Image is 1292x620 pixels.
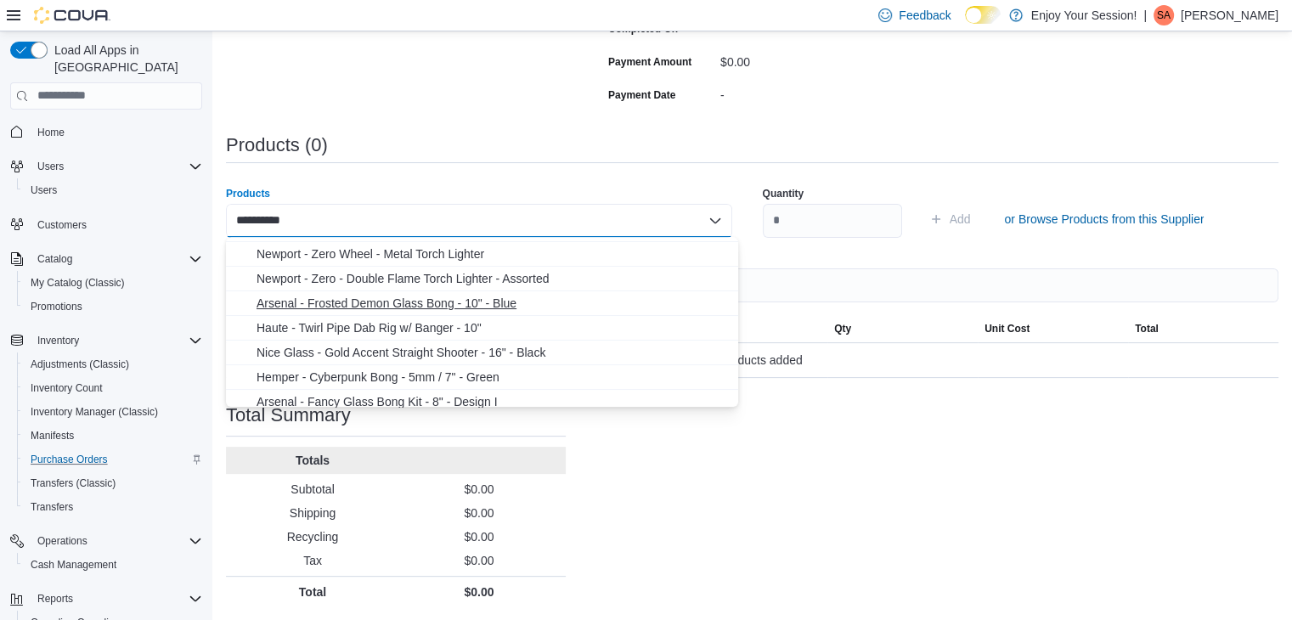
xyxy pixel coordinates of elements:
p: $0.00 [399,552,559,569]
span: Adjustments (Classic) [24,354,202,375]
button: Users [17,178,209,202]
span: Transfers [24,497,202,517]
span: Adjustments (Classic) [31,358,129,371]
button: Operations [31,531,94,551]
button: Inventory Count [17,376,209,400]
p: Subtotal [233,481,392,498]
a: Inventory Count [24,378,110,398]
h3: Total Summary [226,405,351,426]
a: Cash Management [24,555,123,575]
span: Users [31,183,57,197]
span: Load All Apps in [GEOGRAPHIC_DATA] [48,42,202,76]
button: Qty [827,315,978,342]
span: No products added [702,350,802,370]
button: Total [1128,315,1278,342]
span: Inventory Manager (Classic) [31,405,158,419]
button: Purchase Orders [17,448,209,471]
button: Cash Management [17,553,209,577]
span: Inventory [31,330,202,351]
span: Customers [37,218,87,232]
button: Inventory Manager (Classic) [17,400,209,424]
input: Dark Mode [965,6,1001,24]
span: Home [31,121,202,143]
span: Transfers (Classic) [31,476,116,490]
span: Purchase Orders [31,453,108,466]
button: Newport - Zero Wheel - Metal Torch Lighter [226,242,738,267]
span: Qty [834,322,851,335]
h3: Products (0) [226,135,328,155]
span: SA [1157,5,1171,25]
span: Transfers [31,500,73,514]
span: Transfers (Classic) [24,473,202,493]
span: Reports [31,589,202,609]
p: Enjoy Your Session! [1031,5,1137,25]
span: My Catalog (Classic) [31,276,125,290]
button: Inventory [3,329,209,352]
p: $0.00 [399,583,559,600]
img: Cova [34,7,110,24]
p: [PERSON_NAME] [1181,5,1278,25]
a: Users [24,180,64,200]
p: $0.00 [399,528,559,545]
span: or Browse Products from this Supplier [1004,211,1204,228]
span: Inventory [37,334,79,347]
a: Customers [31,215,93,235]
a: Inventory Manager (Classic) [24,402,165,422]
span: Inventory Count [31,381,103,395]
span: Manifests [24,426,202,446]
button: Unit Cost [978,315,1128,342]
span: Feedback [899,7,951,24]
div: $0.00 [720,48,948,69]
label: Payment Date [608,88,675,102]
button: Newport - Zero - Double Flame Torch Lighter - Assorted [226,267,738,291]
p: Recycling [233,528,392,545]
span: Unit Cost [985,322,1030,335]
button: Adjustments (Classic) [17,352,209,376]
span: Customers [31,214,202,235]
span: Cash Management [24,555,202,575]
button: Arsenal - Fancy Glass Bong Kit - 8" - Design I [226,390,738,414]
span: Users [31,156,202,177]
span: Inventory Manager (Classic) [24,402,202,422]
a: My Catalog (Classic) [24,273,132,293]
button: Inventory [31,330,86,351]
span: Inventory Count [24,378,202,398]
button: Users [3,155,209,178]
a: Promotions [24,296,89,317]
button: Reports [31,589,80,609]
button: Nice Glass - Gold Accent Straight Shooter - 16" - Black [226,341,738,365]
a: Adjustments (Classic) [24,354,136,375]
div: Sabir Ali [1154,5,1174,25]
span: Promotions [24,296,202,317]
span: Reports [37,592,73,606]
label: Payment Amount [608,55,691,69]
span: Users [24,180,202,200]
a: Transfers (Classic) [24,473,122,493]
p: $0.00 [399,481,559,498]
button: Add [922,202,978,236]
div: - [720,82,948,102]
p: Totals [233,452,392,469]
p: $0.00 [399,504,559,521]
label: Quantity [763,187,804,200]
button: Customers [3,212,209,237]
p: Total [233,583,392,600]
p: | [1143,5,1147,25]
button: Promotions [17,295,209,318]
span: Operations [31,531,202,551]
span: Operations [37,534,87,548]
span: Promotions [31,300,82,313]
span: My Catalog (Classic) [24,273,202,293]
button: Hemper - Cyberpunk Bong - 5mm / 7" - Green [226,365,738,390]
a: Manifests [24,426,81,446]
a: Home [31,122,71,143]
button: Home [3,120,209,144]
button: Haute - Twirl Pipe Dab Rig w/ Banger - 10" [226,316,738,341]
a: Purchase Orders [24,449,115,470]
button: Arsenal - Frosted Demon Glass Bong - 10" - Blue [226,291,738,316]
button: Reports [3,587,209,611]
span: Cash Management [31,558,116,572]
button: Users [31,156,71,177]
span: Users [37,160,64,173]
